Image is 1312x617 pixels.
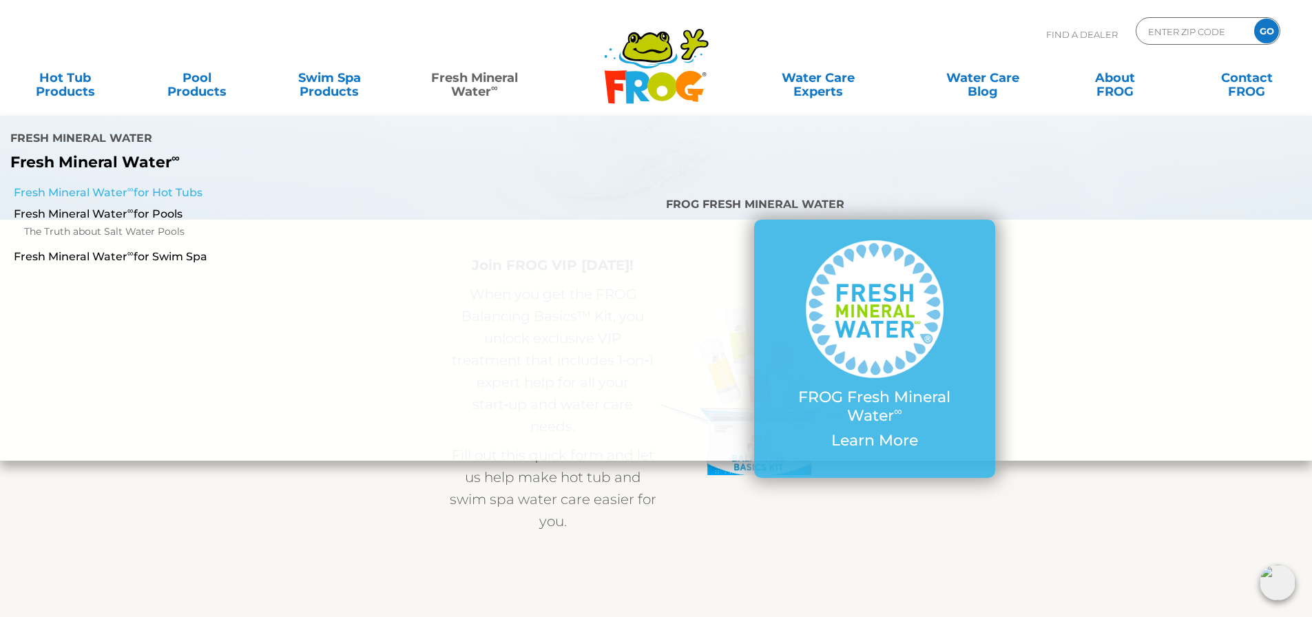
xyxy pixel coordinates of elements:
[127,248,134,258] sup: ∞
[894,404,902,418] sup: ∞
[450,444,656,532] p: Fill out this quick form and let us help make hot tub and swim spa water care easier for you.
[1046,17,1118,52] p: Find A Dealer
[127,205,134,216] sup: ∞
[782,240,968,457] a: FROG Fresh Mineral Water∞ Learn More
[410,64,539,92] a: Fresh MineralWater∞
[278,64,381,92] a: Swim SpaProducts
[127,184,134,194] sup: ∞
[931,64,1034,92] a: Water CareBlog
[146,64,249,92] a: PoolProducts
[782,432,968,450] p: Learn More
[10,126,537,154] h4: Fresh Mineral Water
[14,64,116,92] a: Hot TubProducts
[782,388,968,425] p: FROG Fresh Mineral Water
[10,154,537,171] p: Fresh Mineral Water
[1260,565,1295,600] img: openIcon
[14,249,437,264] a: Fresh Mineral Water∞for Swim Spa
[666,192,1083,220] h4: FROG Fresh Mineral Water
[491,82,498,93] sup: ∞
[1063,64,1166,92] a: AboutFROG
[14,185,437,200] a: Fresh Mineral Water∞for Hot Tubs
[24,224,437,240] a: The Truth about Salt Water Pools
[1147,21,1240,41] input: Zip Code Form
[171,151,180,165] sup: ∞
[1254,19,1279,43] input: GO
[14,207,437,222] a: Fresh Mineral Water∞for Pools
[1196,64,1298,92] a: ContactFROG
[735,64,902,92] a: Water CareExperts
